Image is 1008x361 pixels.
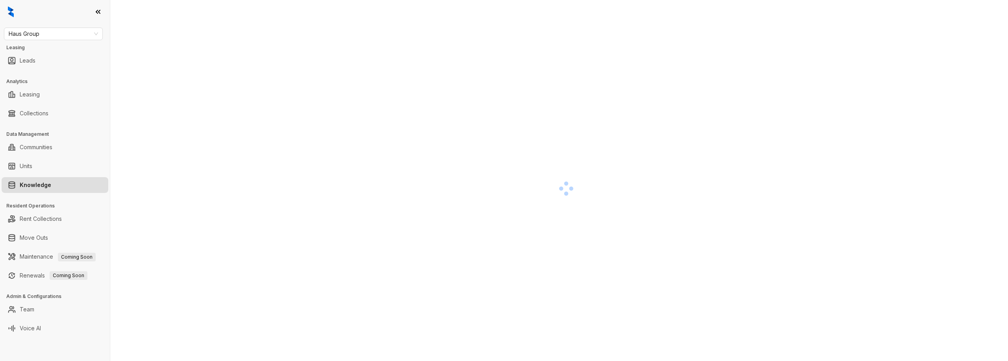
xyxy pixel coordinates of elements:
[2,302,108,317] li: Team
[2,139,108,155] li: Communities
[20,158,32,174] a: Units
[58,253,96,261] span: Coming Soon
[20,268,87,283] a: RenewalsComing Soon
[8,6,14,17] img: logo
[20,177,51,193] a: Knowledge
[2,53,108,68] li: Leads
[2,211,108,227] li: Rent Collections
[9,28,98,40] span: Haus Group
[20,139,52,155] a: Communities
[2,177,108,193] li: Knowledge
[6,44,110,51] h3: Leasing
[2,249,108,265] li: Maintenance
[20,87,40,102] a: Leasing
[6,78,110,85] h3: Analytics
[2,268,108,283] li: Renewals
[20,230,48,246] a: Move Outs
[2,87,108,102] li: Leasing
[6,202,110,209] h3: Resident Operations
[20,53,35,68] a: Leads
[2,106,108,121] li: Collections
[20,211,62,227] a: Rent Collections
[50,271,87,280] span: Coming Soon
[6,293,110,300] h3: Admin & Configurations
[2,320,108,336] li: Voice AI
[6,131,110,138] h3: Data Management
[20,302,34,317] a: Team
[20,106,48,121] a: Collections
[20,320,41,336] a: Voice AI
[2,230,108,246] li: Move Outs
[2,158,108,174] li: Units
